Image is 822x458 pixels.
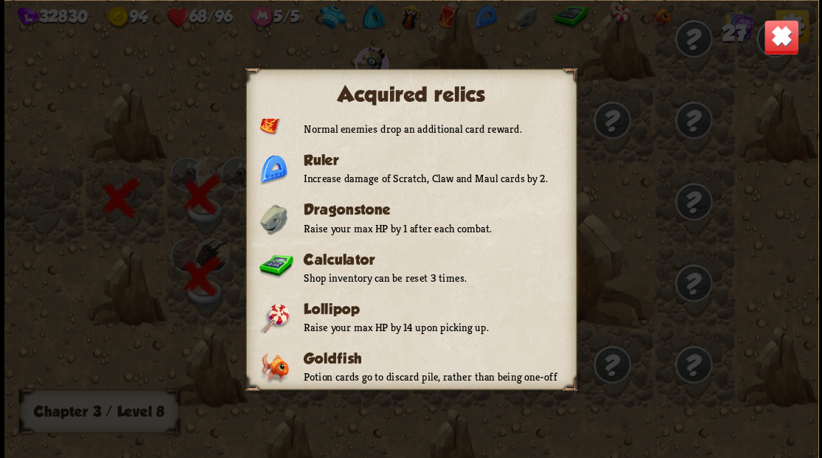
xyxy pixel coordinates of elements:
[304,251,467,267] h3: Calculator
[259,254,293,278] img: Calculator.png
[304,320,489,334] p: Raise your max HP by 14 upon picking up.
[304,201,492,218] h3: Dragonstone
[304,122,522,136] p: Normal enemies drop an additional card reward.
[259,155,288,185] img: Ruler.png
[259,82,562,105] h2: Acquired relics
[259,105,283,135] img: RedEnvelope.png
[304,151,548,167] h3: Ruler
[259,353,288,384] img: Goldfish.png
[304,369,563,398] p: Potion cards go to discard pile, rather than being one-off cards.
[304,350,563,366] h3: Goldfish
[304,271,467,285] p: Shop inventory can be reset 3 times.
[304,221,492,235] p: Raise your max HP by 1 after each combat.
[763,19,798,55] img: close-button.png
[259,204,287,235] img: Dragonstone.png
[304,102,522,118] h3: Red Envelope
[304,300,489,316] h3: Lollipop
[259,303,290,333] img: Lollipop.png
[304,171,548,185] p: Increase damage of Scratch, Claw and Maul cards by 2.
